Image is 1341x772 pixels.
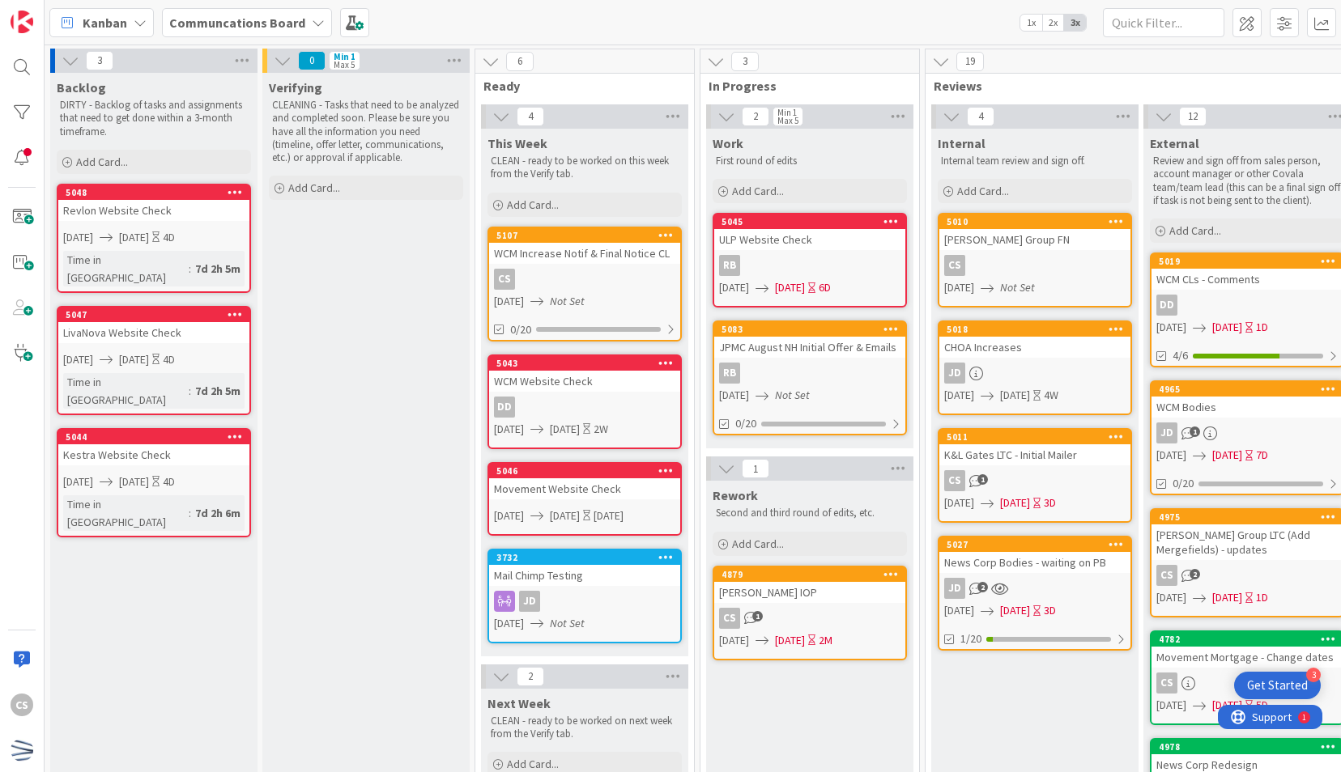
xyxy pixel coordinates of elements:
span: 6 [506,52,534,71]
div: 5045ULP Website Check [714,214,905,250]
div: 5043WCM Website Check [489,356,680,392]
div: 6D [819,279,831,296]
a: 3732Mail Chimp TestingJD[DATE]Not Set [487,549,682,643]
a: 5045ULP Website CheckRB[DATE][DATE]6D [713,213,907,308]
span: External [1150,135,1199,151]
span: 3x [1064,15,1086,31]
span: [DATE] [1156,447,1186,464]
div: 5010 [939,214,1130,229]
span: 2x [1042,15,1064,31]
div: Time in [GEOGRAPHIC_DATA] [63,495,189,531]
div: 5044Kestra Website Check [58,430,249,465]
div: CS [944,470,965,491]
span: [DATE] [719,279,749,296]
div: 5083 [722,324,905,335]
div: 5027 [947,539,1130,550]
div: 5044 [66,431,249,443]
span: [DATE] [63,473,93,490]
div: 2M [819,632,832,649]
span: 2 [977,582,988,592]
i: Not Set [775,388,810,402]
div: 1D [1256,319,1268,336]
span: 0 [298,51,326,70]
div: 5011K&L Gates LTC - Initial Mailer [939,430,1130,465]
div: 5027News Corp Bodies - waiting on PB [939,537,1130,573]
span: Support [34,2,74,22]
span: Verifying [269,79,322,95]
span: 1 [1190,426,1200,437]
span: Backlog [57,79,106,95]
div: 7D [1256,447,1268,464]
p: Review and sign off from sales person, account manager or other Covala team/team lead (this can b... [1153,155,1341,207]
div: 5044 [58,430,249,444]
div: 3732 [496,552,680,563]
div: 1D [1256,589,1268,606]
span: [DATE] [119,229,149,246]
div: 5107WCM Increase Notif & Final Notice CL [489,228,680,264]
p: Internal team review and sign off. [941,155,1129,168]
div: 5047 [58,308,249,322]
div: RB [719,363,740,384]
div: 4D [163,473,175,490]
span: [DATE] [119,473,149,490]
img: avatar [11,739,33,761]
b: Communcations Board [169,15,305,31]
span: : [189,382,191,400]
span: 19 [956,52,984,71]
i: Not Set [1000,280,1035,295]
span: [DATE] [944,279,974,296]
div: 5010 [947,216,1130,227]
span: Rework [713,487,758,503]
div: LivaNova Website Check [58,322,249,343]
span: Add Card... [507,197,559,212]
span: 3 [731,52,759,71]
span: [DATE] [1156,589,1186,606]
div: Mail Chimp Testing [489,565,680,586]
div: JD [489,591,680,612]
div: 7d 2h 6m [191,504,245,522]
div: 5043 [496,358,680,369]
span: Add Card... [76,155,128,169]
span: [DATE] [1212,589,1242,606]
span: [DATE] [1000,602,1030,619]
span: 4/6 [1173,347,1188,364]
span: [DATE] [719,387,749,404]
div: Min 1 [334,53,355,61]
div: 5046 [496,465,680,477]
a: 5027News Corp Bodies - waiting on PBJD[DATE][DATE]3D1/20 [938,536,1132,651]
div: WCM Website Check [489,371,680,392]
div: ULP Website Check [714,229,905,250]
span: Add Card... [732,184,784,198]
div: 4879[PERSON_NAME] IOP [714,567,905,603]
span: Add Card... [507,757,559,771]
div: Get Started [1247,677,1308,694]
span: 4 [517,107,544,126]
div: RB [714,255,905,276]
div: RB [714,363,905,384]
div: CS [1156,565,1177,586]
span: [DATE] [494,507,524,524]
span: 4 [967,107,994,126]
p: CLEAN - ready to be worked on this week from the Verify tab. [491,155,679,181]
span: 2 [1190,569,1200,579]
span: [DATE] [63,229,93,246]
input: Quick Filter... [1103,8,1224,37]
span: [DATE] [550,507,580,524]
div: [DATE] [594,507,624,524]
span: 2 [517,667,544,686]
p: DIRTY - Backlog of tasks and assignments that need to get done within a 3-month timeframe. [60,99,248,138]
span: [DATE] [1212,697,1242,714]
span: [DATE] [1000,494,1030,511]
span: 0/20 [510,321,531,338]
span: Kanban [83,13,127,32]
div: CHOA Increases [939,337,1130,358]
div: 3D [1044,602,1056,619]
span: [DATE] [775,632,805,649]
span: In Progress [709,78,899,94]
a: 5044Kestra Website Check[DATE][DATE]4DTime in [GEOGRAPHIC_DATA]:7d 2h 6m [57,428,251,537]
div: JD [519,591,540,612]
span: 12 [1179,107,1207,126]
span: [DATE] [944,494,974,511]
p: First round of edits [716,155,904,168]
span: 1 [977,474,988,485]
